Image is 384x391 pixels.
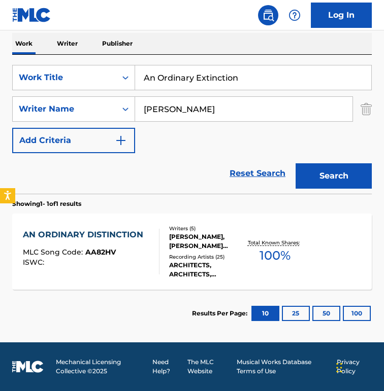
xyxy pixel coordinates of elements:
p: Total Known Shares: [248,239,302,246]
a: AN ORDINARY DISTINCTIONMLC Song Code:AA82HVISWC:Writers (5)[PERSON_NAME], [PERSON_NAME] [PERSON_N... [12,214,372,290]
img: logo [12,361,44,373]
div: [PERSON_NAME], [PERSON_NAME] [PERSON_NAME] [PERSON_NAME], [PERSON_NAME], [PERSON_NAME] [PERSON_NAME] [169,232,245,251]
div: Recording Artists ( 25 ) [169,253,245,261]
span: 100 % [260,246,291,265]
img: Delete Criterion [361,96,372,122]
div: Writers ( 5 ) [169,225,245,232]
img: 9d2ae6d4665cec9f34b9.svg [115,134,127,147]
span: MLC Song Code : [23,247,85,257]
button: Add Criteria [12,128,135,153]
div: Help [284,5,305,25]
span: AA82HV [85,247,116,257]
span: Mechanical Licensing Collective © 2025 [56,358,146,376]
div: AN ORDINARY DISTINCTION [23,229,148,241]
a: Need Help? [152,358,181,376]
p: Work [12,33,36,54]
button: 50 [312,306,340,321]
form: Search Form [12,65,372,194]
span: ISWC : [23,258,47,267]
p: Publisher [99,33,136,54]
a: Log In [311,3,372,28]
div: Drag [336,352,342,383]
button: Search [296,163,372,189]
button: 10 [251,306,279,321]
img: help [289,9,301,21]
button: 25 [282,306,310,321]
a: Musical Works Database Terms of Use [237,358,331,376]
p: Showing 1 - 1 of 1 results [12,199,81,208]
iframe: Chat Widget [333,342,384,391]
img: MLC Logo [12,8,51,22]
div: ARCHITECTS, ARCHITECTS, ARCHITECTS, ARCHITECTS, ARCHITECTS [169,261,245,279]
img: search [262,9,274,21]
p: Writer [54,33,81,54]
a: Public Search [258,5,278,25]
button: 100 [343,306,371,321]
div: Writer Name [19,103,110,115]
div: Work Title [19,72,110,84]
p: Results Per Page: [192,309,250,318]
a: Reset Search [225,162,291,185]
a: The MLC Website [187,358,231,376]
